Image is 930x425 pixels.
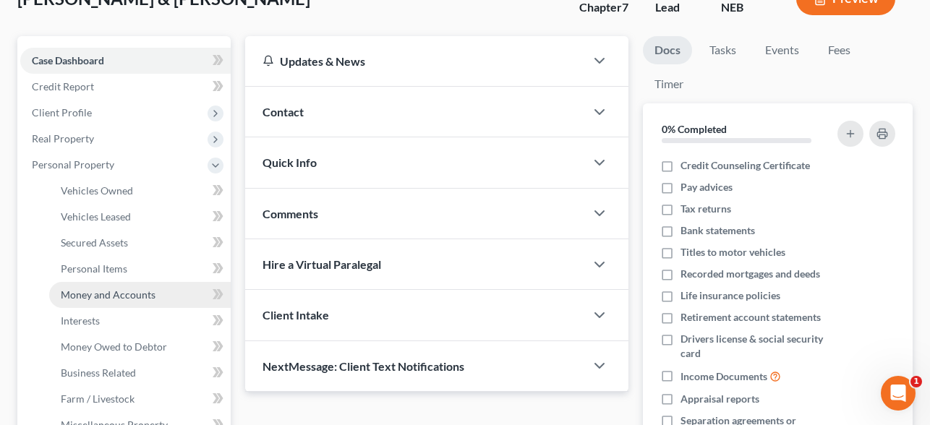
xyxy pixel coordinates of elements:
span: Interests [61,314,100,327]
span: Pay advices [681,180,733,194]
span: Tax returns [681,202,731,216]
span: Credit Counseling Certificate [681,158,810,173]
span: Quick Info [263,155,317,169]
a: Money Owed to Debtor [49,334,231,360]
span: Titles to motor vehicles [681,245,785,259]
span: Money and Accounts [61,288,155,301]
a: Timer [643,70,695,98]
span: Retirement account statements [681,310,821,325]
span: Money Owed to Debtor [61,340,167,353]
span: Drivers license & social security card [681,332,833,361]
span: Comments [263,207,318,220]
span: Hire a Virtual Paralegal [263,257,381,271]
a: Personal Items [49,256,231,282]
span: Bank statements [681,223,755,238]
span: 1 [910,376,922,387]
span: NextMessage: Client Text Notifications [263,359,464,373]
span: Credit Report [32,80,94,93]
span: Appraisal reports [681,392,759,406]
span: Personal Property [32,158,114,171]
strong: 0% Completed [662,123,727,135]
span: Vehicles Owned [61,184,133,197]
a: Vehicles Leased [49,204,231,230]
span: Client Profile [32,106,92,119]
span: Client Intake [263,308,329,322]
span: Income Documents [681,369,767,384]
span: Recorded mortgages and deeds [681,267,820,281]
span: Case Dashboard [32,54,104,66]
a: Fees [816,36,863,64]
a: Credit Report [20,74,231,100]
span: Vehicles Leased [61,210,131,223]
a: Money and Accounts [49,282,231,308]
span: Life insurance policies [681,288,780,303]
span: Contact [263,105,304,119]
a: Business Related [49,360,231,386]
a: Tasks [698,36,748,64]
a: Farm / Livestock [49,386,231,412]
a: Interests [49,308,231,334]
a: Events [754,36,811,64]
a: Case Dashboard [20,48,231,74]
div: Updates & News [263,53,568,69]
span: Secured Assets [61,236,128,249]
a: Secured Assets [49,230,231,256]
span: Business Related [61,366,136,379]
iframe: Intercom live chat [881,376,916,411]
span: Farm / Livestock [61,392,135,405]
span: Real Property [32,132,94,145]
span: Personal Items [61,262,127,275]
a: Docs [643,36,692,64]
a: Vehicles Owned [49,178,231,204]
